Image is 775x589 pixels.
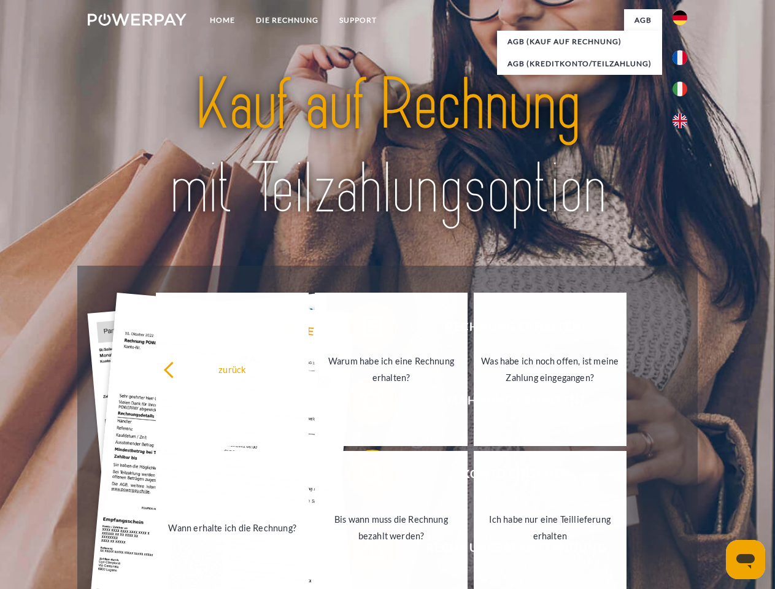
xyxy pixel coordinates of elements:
iframe: Schaltfläche zum Öffnen des Messaging-Fensters [726,540,765,579]
img: en [673,114,687,128]
div: Ich habe nur eine Teillieferung erhalten [481,511,619,544]
img: de [673,10,687,25]
div: Bis wann muss die Rechnung bezahlt werden? [322,511,460,544]
div: zurück [163,361,301,377]
div: Warum habe ich eine Rechnung erhalten? [322,353,460,386]
div: Wann erhalte ich die Rechnung? [163,519,301,536]
a: Home [199,9,245,31]
a: SUPPORT [329,9,387,31]
img: logo-powerpay-white.svg [88,13,187,26]
a: agb [624,9,662,31]
a: Was habe ich noch offen, ist meine Zahlung eingegangen? [474,293,627,446]
a: DIE RECHNUNG [245,9,329,31]
img: title-powerpay_de.svg [117,59,658,235]
a: AGB (Kauf auf Rechnung) [497,31,662,53]
a: AGB (Kreditkonto/Teilzahlung) [497,53,662,75]
div: Was habe ich noch offen, ist meine Zahlung eingegangen? [481,353,619,386]
img: it [673,82,687,96]
img: fr [673,50,687,65]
